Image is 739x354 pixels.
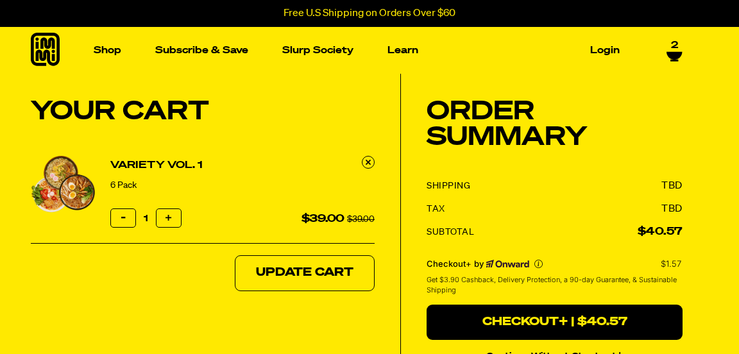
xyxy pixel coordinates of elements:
span: Get $3.90 Cashback, Delivery Protection, a 90-day Guarantee, & Sustainable Shipping [427,274,680,296]
nav: Main navigation [89,27,625,74]
span: 2 [671,39,678,51]
img: Variety Vol. 1 - 6 Pack [31,156,95,212]
h2: Order Summary [427,99,683,151]
dt: Tax [427,203,445,215]
button: More info [534,260,543,268]
dt: Shipping [427,180,470,192]
p: Free U.S Shipping on Orders Over $60 [284,8,455,19]
a: Shop [89,40,126,60]
a: Login [585,40,625,60]
div: 6 Pack [110,178,203,192]
span: Checkout+ [427,258,471,269]
dd: TBD [661,203,683,215]
a: 2 [667,39,683,61]
button: Checkout+ | $40.57 [427,305,683,341]
input: quantity [110,208,182,229]
span: $39.00 [302,214,345,224]
a: Variety Vol. 1 [110,158,203,173]
a: Powered by Onward [486,260,529,269]
dt: Subtotal [427,226,474,238]
a: Slurp Society [277,40,359,60]
section: Checkout+ [427,249,683,304]
s: $39.00 [347,215,375,224]
p: $1.57 [661,258,683,269]
h1: Your Cart [31,99,375,125]
dd: TBD [661,180,683,192]
button: Update Cart [235,255,375,291]
a: Learn [382,40,423,60]
a: Subscribe & Save [150,40,253,60]
strong: $40.57 [638,227,683,237]
span: by [474,258,484,269]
